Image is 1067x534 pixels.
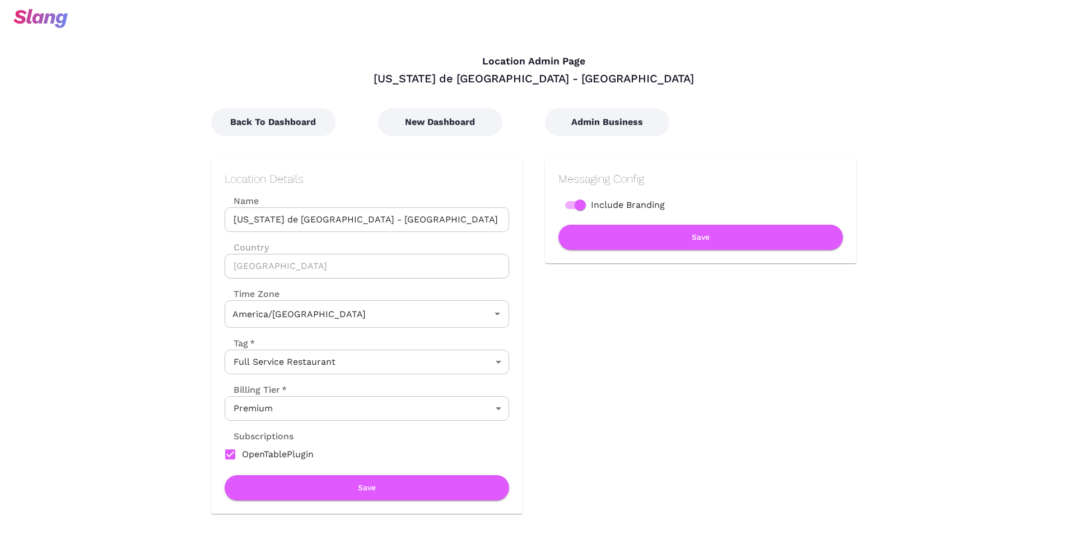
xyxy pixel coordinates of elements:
h4: Location Admin Page [211,55,856,68]
a: New Dashboard [378,117,502,127]
button: Save [225,475,509,500]
a: Admin Business [545,117,669,127]
button: Admin Business [545,108,669,136]
img: svg+xml;base64,PHN2ZyB3aWR0aD0iOTciIGhlaWdodD0iMzQiIHZpZXdCb3g9IjAgMCA5NyAzNCIgZmlsbD0ibm9uZSIgeG... [13,9,68,28]
label: Subscriptions [225,430,293,443]
span: Include Branding [591,198,665,212]
div: Full Service Restaurant [225,350,509,374]
label: Billing Tier [225,383,287,396]
span: OpenTablePlugin [242,448,314,461]
label: Country [225,241,509,254]
h2: Messaging Config [558,172,843,185]
a: Back To Dashboard [211,117,336,127]
button: Back To Dashboard [211,108,336,136]
div: [US_STATE] de [GEOGRAPHIC_DATA] - [GEOGRAPHIC_DATA] [211,71,856,86]
label: Tag [225,337,255,350]
h2: Location Details [225,172,509,185]
button: New Dashboard [378,108,502,136]
button: Save [558,225,843,250]
label: Name [225,194,509,207]
div: Premium [225,396,509,421]
label: Time Zone [225,287,509,300]
button: Open [490,306,505,322]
